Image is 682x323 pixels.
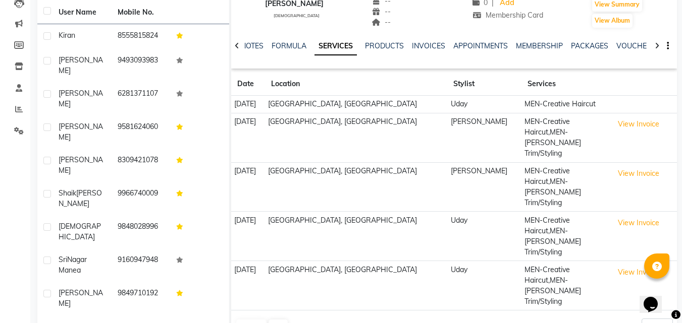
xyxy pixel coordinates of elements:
td: Uday [447,261,521,310]
th: Location [265,73,447,96]
td: [DATE] [231,162,265,212]
td: MEN-Creative Haircut,MEN-[PERSON_NAME] Trim/Styling [521,162,610,212]
span: -- [372,7,391,16]
a: APPOINTMENTS [453,41,508,50]
span: [PERSON_NAME] [59,155,103,175]
span: [PERSON_NAME] [59,288,103,308]
a: FORMULA [272,41,306,50]
td: [GEOGRAPHIC_DATA], [GEOGRAPHIC_DATA] [265,113,447,162]
a: NOTES [241,41,264,50]
td: 9493093983 [112,49,171,82]
span: Kiran [59,31,75,40]
td: 9160947948 [112,248,171,282]
td: Uday [447,96,521,113]
td: 9581624060 [112,115,171,149]
td: 9848028996 [112,215,171,248]
td: MEN-Creative Haircut,MEN-[PERSON_NAME] Trim/Styling [521,113,610,162]
span: [PERSON_NAME] [59,55,103,75]
span: [PERSON_NAME] [59,188,102,208]
button: View Album [592,14,633,28]
a: INVOICES [412,41,445,50]
td: MEN-Creative Haircut,MEN-[PERSON_NAME] Trim/Styling [521,212,610,261]
button: View Invoice [613,265,664,280]
button: View Invoice [613,215,664,231]
td: [DATE] [231,113,265,162]
a: SERVICES [314,37,357,55]
td: MEN-Creative Haircut [521,96,610,113]
td: 8309421078 [112,149,171,182]
a: MEMBERSHIP [516,41,563,50]
span: Membership Card [473,11,543,20]
span: -- [372,18,391,27]
th: Services [521,73,610,96]
th: Mobile No. [112,1,171,24]
span: [PERSON_NAME] [59,89,103,108]
td: [GEOGRAPHIC_DATA], [GEOGRAPHIC_DATA] [265,96,447,113]
td: [PERSON_NAME] [447,162,521,212]
a: PRODUCTS [365,41,404,50]
td: [GEOGRAPHIC_DATA], [GEOGRAPHIC_DATA] [265,261,447,310]
th: Date [231,73,265,96]
span: Sri [59,255,67,264]
span: [PERSON_NAME] [59,122,103,142]
button: View Invoice [613,116,664,132]
td: Uday [447,212,521,261]
a: VOUCHERS [616,41,656,50]
button: View Invoice [613,166,664,181]
td: [DATE] [231,96,265,113]
span: [DEMOGRAPHIC_DATA] [274,13,320,18]
span: [DEMOGRAPHIC_DATA] [59,222,101,241]
td: 9966740009 [112,182,171,215]
td: MEN-Creative Haircut,MEN-[PERSON_NAME] Trim/Styling [521,261,610,310]
td: 9849710192 [112,282,171,315]
span: Shaik [59,188,76,198]
td: [PERSON_NAME] [447,113,521,162]
td: [DATE] [231,261,265,310]
iframe: chat widget [640,283,672,313]
a: PACKAGES [571,41,608,50]
th: User Name [53,1,112,24]
td: [GEOGRAPHIC_DATA], [GEOGRAPHIC_DATA] [265,162,447,212]
td: 8555815824 [112,24,171,49]
td: [DATE] [231,212,265,261]
td: 6281371107 [112,82,171,115]
td: [GEOGRAPHIC_DATA], [GEOGRAPHIC_DATA] [265,212,447,261]
span: Nagar Manea [59,255,87,275]
th: Stylist [447,73,521,96]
